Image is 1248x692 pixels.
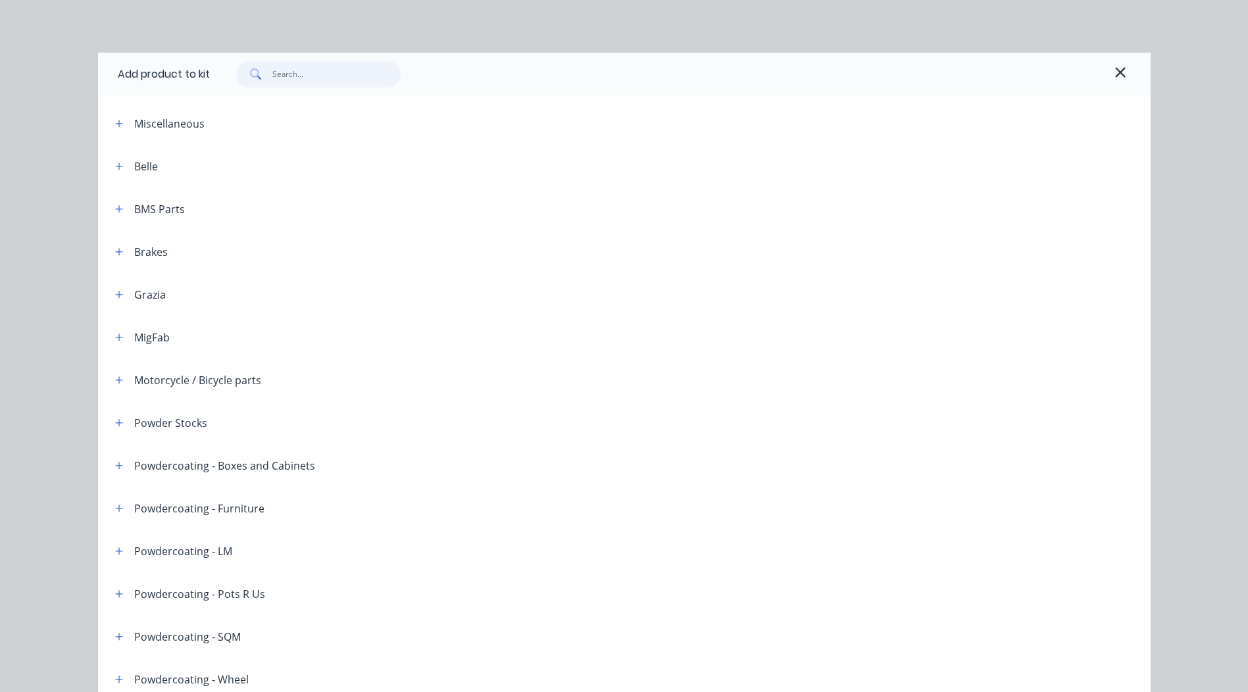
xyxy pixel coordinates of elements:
[134,501,264,516] div: Powdercoating - Furniture
[134,629,241,645] div: Powdercoating - SQM
[134,201,185,217] div: BMS Parts
[134,159,158,174] div: Belle
[134,458,315,474] div: Powdercoating - Boxes and Cabinets
[134,372,261,388] div: Motorcycle / Bicycle parts
[134,415,207,431] div: Powder Stocks
[134,116,205,132] div: Miscellaneous
[134,672,249,687] div: Powdercoating - Wheel
[134,244,168,260] div: Brakes
[134,543,232,559] div: Powdercoating - LM
[134,287,166,303] div: Grazia
[134,330,170,345] div: MigFab
[272,61,401,87] input: Search...
[134,586,265,602] div: Powdercoating - Pots R Us
[118,66,210,82] div: Add product to kit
